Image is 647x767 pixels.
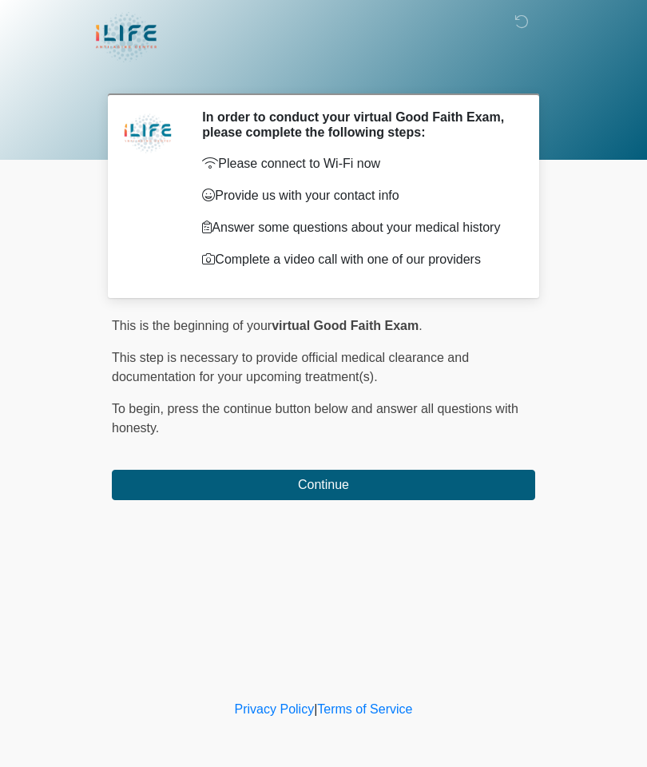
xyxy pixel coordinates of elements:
[124,109,172,157] img: Agent Avatar
[235,702,315,716] a: Privacy Policy
[202,186,511,205] p: Provide us with your contact info
[202,154,511,173] p: Please connect to Wi-Fi now
[112,402,518,435] span: press the continue button below and answer all questions with honesty.
[202,218,511,237] p: Answer some questions about your medical history
[202,250,511,269] p: Complete a video call with one of our providers
[419,319,422,332] span: .
[317,702,412,716] a: Terms of Service
[314,702,317,716] a: |
[272,319,419,332] strong: virtual Good Faith Exam
[112,319,272,332] span: This is the beginning of your
[202,109,511,140] h2: In order to conduct your virtual Good Faith Exam, please complete the following steps:
[112,470,535,500] button: Continue
[112,351,469,383] span: This step is necessary to provide official medical clearance and documentation for your upcoming ...
[96,12,157,62] img: iLIFE Anti-Aging Center Logo
[112,402,167,415] span: To begin,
